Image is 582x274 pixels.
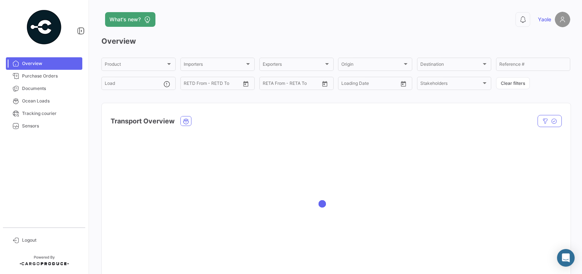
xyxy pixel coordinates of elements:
[111,116,175,126] h4: Transport Overview
[184,82,194,87] input: From
[22,110,79,117] span: Tracking courier
[22,60,79,67] span: Overview
[538,16,551,23] span: Yaole
[22,85,79,92] span: Documents
[22,98,79,104] span: Ocean Loads
[6,107,82,120] a: Tracking courier
[555,12,570,27] img: placeholder-user.png
[319,78,330,89] button: Open calendar
[22,123,79,129] span: Sensors
[357,82,384,87] input: To
[398,78,409,89] button: Open calendar
[199,82,226,87] input: To
[109,16,141,23] span: What's new?
[6,82,82,95] a: Documents
[263,82,273,87] input: From
[420,82,481,87] span: Stakeholders
[341,82,352,87] input: From
[22,237,79,244] span: Logout
[26,9,62,46] img: powered-by.png
[496,77,530,89] button: Clear filters
[105,63,166,68] span: Product
[6,95,82,107] a: Ocean Loads
[341,63,402,68] span: Origin
[6,57,82,70] a: Overview
[263,63,324,68] span: Exporters
[22,73,79,79] span: Purchase Orders
[6,70,82,82] a: Purchase Orders
[240,78,251,89] button: Open calendar
[557,249,575,267] div: Abrir Intercom Messenger
[420,63,481,68] span: Destination
[105,12,155,27] button: What's new?
[6,120,82,132] a: Sensors
[184,63,245,68] span: Importers
[101,36,570,46] h3: Overview
[181,116,191,126] button: Ocean
[278,82,305,87] input: To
